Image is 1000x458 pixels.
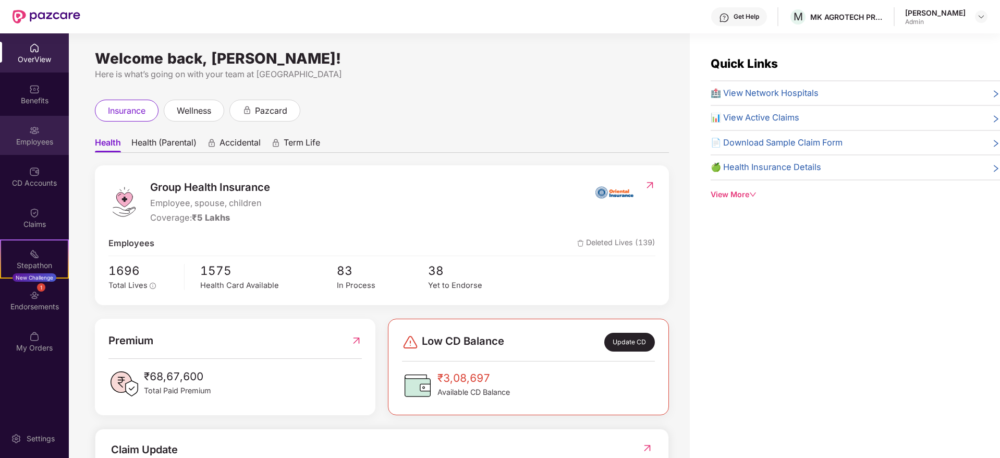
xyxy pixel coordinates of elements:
div: Update CD [604,333,655,352]
span: right [992,113,1000,125]
div: In Process [337,280,428,292]
img: New Pazcare Logo [13,10,80,23]
span: Health [95,137,121,152]
span: insurance [108,104,145,117]
span: Health (Parental) [131,137,197,152]
span: 83 [337,261,428,280]
span: 📄 Download Sample Claim Form [711,136,843,150]
span: 1575 [200,261,337,280]
span: Quick Links [711,56,778,70]
span: right [992,138,1000,150]
div: Coverage: [150,211,270,225]
img: svg+xml;base64,PHN2ZyBpZD0iRW1wbG95ZWVzIiB4bWxucz0iaHR0cDovL3d3dy53My5vcmcvMjAwMC9zdmciIHdpZHRoPS... [29,125,40,136]
span: Premium [108,332,153,349]
img: svg+xml;base64,PHN2ZyBpZD0iRW5kb3JzZW1lbnRzIiB4bWxucz0iaHR0cDovL3d3dy53My5vcmcvMjAwMC9zdmciIHdpZH... [29,290,40,300]
img: svg+xml;base64,PHN2ZyBpZD0iRHJvcGRvd24tMzJ4MzIiIHhtbG5zPSJodHRwOi8vd3d3LnczLm9yZy8yMDAwL3N2ZyIgd2... [977,13,985,21]
div: Get Help [734,13,759,21]
span: Total Lives [108,281,148,290]
img: RedirectIcon [644,180,655,190]
span: 1696 [108,261,177,280]
span: pazcard [255,104,287,117]
div: View More [711,189,1000,200]
div: MK AGROTECH PRIVATE LIMITED [810,12,883,22]
span: right [992,163,1000,174]
div: Settings [23,433,58,444]
span: 🍏 Health Insurance Details [711,161,821,174]
img: RedirectIcon [351,332,362,349]
div: Admin [905,18,966,26]
img: svg+xml;base64,PHN2ZyB4bWxucz0iaHR0cDovL3d3dy53My5vcmcvMjAwMC9zdmciIHdpZHRoPSIyMSIgaGVpZ2h0PSIyMC... [29,249,40,259]
img: svg+xml;base64,PHN2ZyBpZD0iSGVscC0zMngzMiIgeG1sbnM9Imh0dHA6Ly93d3cudzMub3JnLzIwMDAvc3ZnIiB3aWR0aD... [719,13,729,23]
div: New Challenge [13,273,56,282]
span: M [794,10,803,23]
img: svg+xml;base64,PHN2ZyBpZD0iTXlfT3JkZXJzIiBkYXRhLW5hbWU9Ik15IE9yZGVycyIgeG1sbnM9Imh0dHA6Ly93d3cudz... [29,331,40,342]
div: Here is what’s going on with your team at [GEOGRAPHIC_DATA] [95,68,669,81]
span: 38 [428,261,519,280]
img: svg+xml;base64,PHN2ZyBpZD0iQmVuZWZpdHMiIHhtbG5zPSJodHRwOi8vd3d3LnczLm9yZy8yMDAwL3N2ZyIgd2lkdGg9Ij... [29,84,40,94]
img: svg+xml;base64,PHN2ZyBpZD0iU2V0dGluZy0yMHgyMCIgeG1sbnM9Imh0dHA6Ly93d3cudzMub3JnLzIwMDAvc3ZnIiB3aW... [11,433,21,444]
div: animation [242,105,252,115]
div: animation [207,138,216,148]
span: ₹5 Lakhs [192,212,230,223]
img: svg+xml;base64,PHN2ZyBpZD0iQ0RfQWNjb3VudHMiIGRhdGEtbmFtZT0iQ0QgQWNjb3VudHMiIHhtbG5zPSJodHRwOi8vd3... [29,166,40,177]
div: animation [271,138,281,148]
span: right [992,89,1000,100]
span: Group Health Insurance [150,179,270,196]
div: Claim Update [111,442,178,458]
div: 1 [37,283,45,292]
img: svg+xml;base64,PHN2ZyBpZD0iRGFuZ2VyLTMyeDMyIiB4bWxucz0iaHR0cDovL3d3dy53My5vcmcvMjAwMC9zdmciIHdpZH... [402,334,419,351]
span: info-circle [150,283,156,289]
div: Health Card Available [200,280,337,292]
img: RedirectIcon [642,443,653,453]
img: PaidPremiumIcon [108,368,140,400]
span: ₹3,08,697 [437,370,510,387]
span: Accidental [219,137,261,152]
span: 📊 View Active Claims [711,111,799,125]
span: down [749,191,757,198]
span: wellness [177,104,211,117]
img: svg+xml;base64,PHN2ZyBpZD0iQ2xhaW0iIHhtbG5zPSJodHRwOi8vd3d3LnczLm9yZy8yMDAwL3N2ZyIgd2lkdGg9IjIwIi... [29,208,40,218]
img: insurerIcon [595,179,634,205]
img: CDBalanceIcon [402,370,433,401]
span: Low CD Balance [422,333,504,352]
div: Stepathon [1,260,68,271]
span: Deleted Lives (139) [577,237,655,250]
div: [PERSON_NAME] [905,8,966,18]
img: svg+xml;base64,PHN2ZyBpZD0iSG9tZSIgeG1sbnM9Imh0dHA6Ly93d3cudzMub3JnLzIwMDAvc3ZnIiB3aWR0aD0iMjAiIG... [29,43,40,53]
span: Employees [108,237,154,250]
span: 🏥 View Network Hospitals [711,87,819,100]
img: deleteIcon [577,240,584,247]
div: Welcome back, [PERSON_NAME]! [95,54,669,63]
span: Total Paid Premium [144,385,211,396]
span: Term Life [284,137,320,152]
span: ₹68,67,600 [144,368,211,385]
div: Yet to Endorse [428,280,519,292]
img: logo [108,186,140,218]
span: Employee, spouse, children [150,197,270,210]
span: Available CD Balance [437,387,510,398]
